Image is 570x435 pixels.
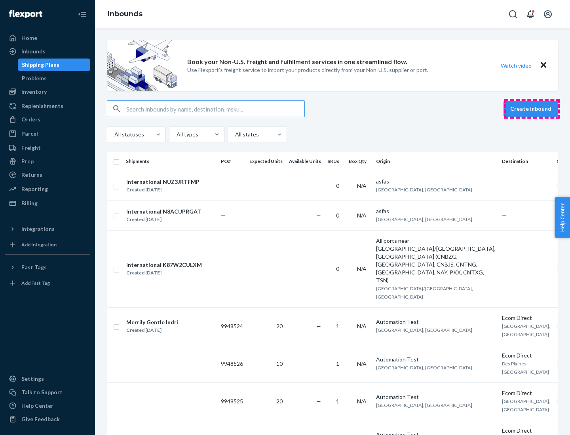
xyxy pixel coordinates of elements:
span: — [502,265,507,272]
div: Returns [21,171,42,179]
div: Freight [21,144,41,152]
span: 0 [336,212,339,219]
div: International K87W2CULXM [126,261,202,269]
span: N/A [357,360,367,367]
a: Problems [18,72,91,85]
a: Parcel [5,127,90,140]
span: [GEOGRAPHIC_DATA]/[GEOGRAPHIC_DATA], [GEOGRAPHIC_DATA] [376,286,473,300]
button: Close Navigation [74,6,90,22]
p: Book your Non-U.S. freight and fulfillment services in one streamlined flow. [187,57,407,66]
span: — [316,360,321,367]
button: Create inbound [503,101,558,117]
th: Expected Units [246,152,286,171]
span: 10 [276,360,283,367]
span: 1 [336,398,339,405]
span: [GEOGRAPHIC_DATA], [GEOGRAPHIC_DATA] [376,216,472,222]
div: Automation Test [376,318,496,326]
div: asfas [376,207,496,215]
span: N/A [357,182,367,189]
th: Available Units [286,152,324,171]
span: — [316,398,321,405]
span: — [221,212,226,219]
div: Home [21,34,37,42]
div: Created [DATE] [126,186,199,194]
a: Inbounds [5,45,90,58]
th: Origin [373,152,499,171]
div: Reporting [21,185,48,193]
span: 1 [336,323,339,329]
button: Open notifications [522,6,538,22]
div: Add Integration [21,241,57,248]
div: Automation Test [376,356,496,363]
span: N/A [357,398,367,405]
span: 20 [276,398,283,405]
a: Orders [5,113,90,126]
span: — [221,265,226,272]
img: Flexport logo [9,10,42,18]
div: Created [DATE] [126,216,201,223]
input: All states [234,130,235,138]
div: Created [DATE] [126,326,178,334]
span: — [502,212,507,219]
span: [GEOGRAPHIC_DATA], [GEOGRAPHIC_DATA] [502,323,550,337]
div: Inbounds [21,47,46,55]
a: Add Integration [5,238,90,251]
span: 1 [336,360,339,367]
a: Home [5,32,90,44]
a: Add Fast Tag [5,277,90,289]
div: Ecom Direct [502,352,550,359]
span: — [316,265,321,272]
div: Add Fast Tag [21,280,50,286]
div: Parcel [21,130,38,138]
span: — [221,182,226,189]
span: 0 [336,182,339,189]
button: Close [538,60,549,71]
span: — [316,182,321,189]
a: Talk to Support [5,386,90,399]
p: Use Flexport’s freight service to import your products directly from your Non-U.S. supplier or port. [187,66,428,74]
a: Reporting [5,183,90,195]
span: N/A [357,323,367,329]
button: Help Center [555,197,570,238]
div: International N8ACUPRGAT [126,208,201,216]
a: Shipping Plans [18,59,91,71]
span: N/A [357,212,367,219]
th: Box Qty [346,152,373,171]
span: — [502,182,507,189]
input: All types [176,130,177,138]
div: All ports near [GEOGRAPHIC_DATA]/[GEOGRAPHIC_DATA], [GEOGRAPHIC_DATA] (CNBZG, [GEOGRAPHIC_DATA], ... [376,237,496,284]
a: Help Center [5,399,90,412]
div: Prep [21,157,34,165]
div: Ecom Direct [502,389,550,397]
button: Watch video [496,60,537,71]
input: Search inbounds by name, destination, msku... [126,101,304,117]
a: Billing [5,197,90,210]
a: Freight [5,142,90,154]
button: Fast Tags [5,261,90,274]
td: 9948526 [218,345,246,382]
td: 9948524 [218,307,246,345]
div: Help Center [21,402,53,410]
span: [GEOGRAPHIC_DATA], [GEOGRAPHIC_DATA] [376,327,472,333]
a: Inbounds [108,9,142,18]
th: Destination [499,152,553,171]
div: Orders [21,115,40,123]
span: 0 [336,265,339,272]
div: Fast Tags [21,263,47,271]
span: [GEOGRAPHIC_DATA], [GEOGRAPHIC_DATA] [376,365,472,371]
span: — [316,323,321,329]
span: [GEOGRAPHIC_DATA], [GEOGRAPHIC_DATA] [376,402,472,408]
a: Returns [5,168,90,181]
div: Settings [21,375,44,383]
div: asfas [376,178,496,185]
th: Shipments [123,152,218,171]
a: Inventory [5,85,90,98]
button: Give Feedback [5,413,90,426]
div: Merrily Gentle Indri [126,318,178,326]
th: PO# [218,152,246,171]
div: Give Feedback [21,415,60,423]
button: Integrations [5,223,90,235]
span: [GEOGRAPHIC_DATA], [GEOGRAPHIC_DATA] [502,398,550,412]
a: Prep [5,155,90,168]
